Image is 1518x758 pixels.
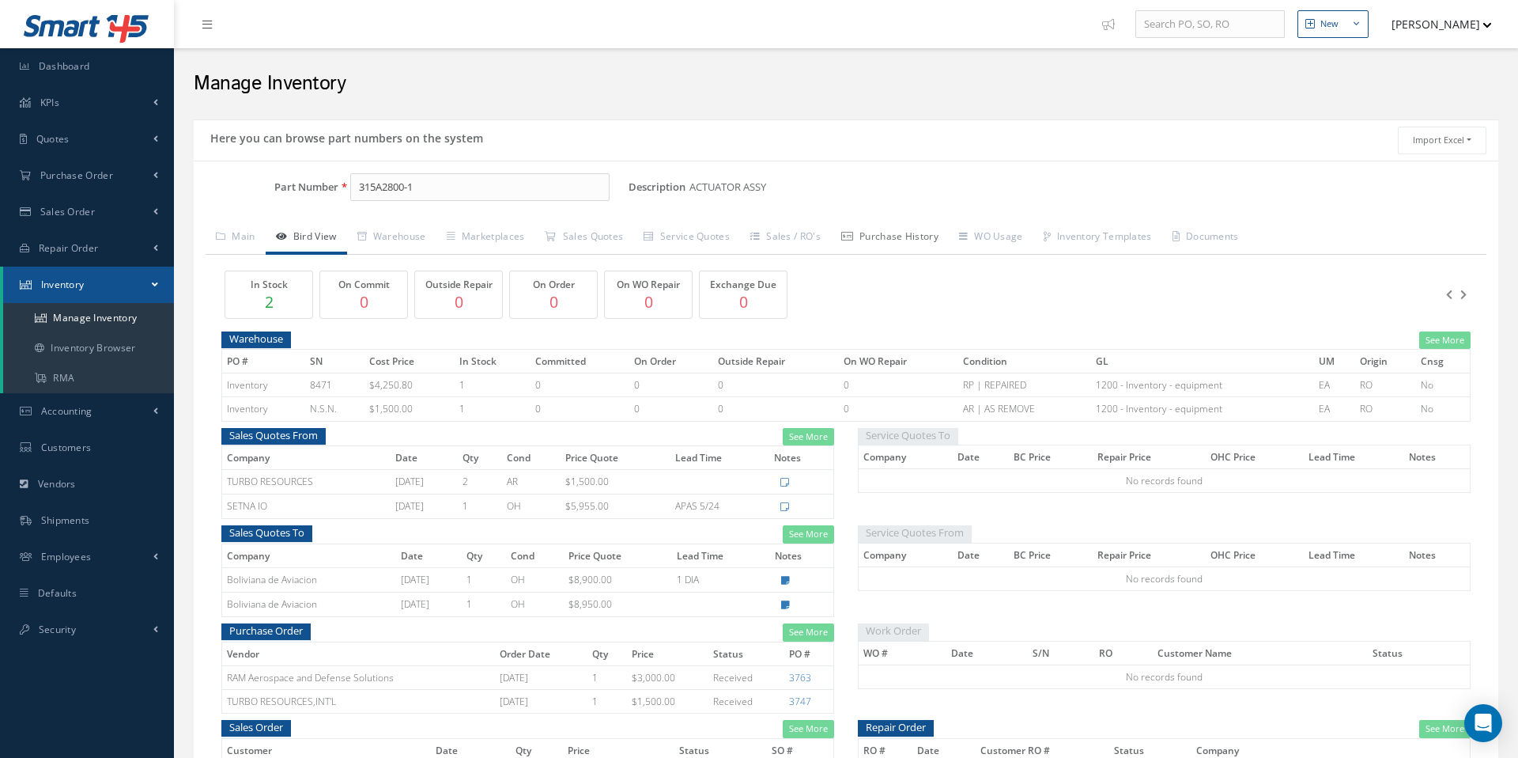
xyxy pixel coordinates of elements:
[858,718,934,737] span: Repair Order
[1404,543,1470,567] th: Notes
[713,373,839,397] td: 0
[1416,350,1470,373] th: Cnsg
[704,290,783,313] p: 0
[458,446,502,470] th: Qty
[458,495,502,519] td: 1
[564,568,672,593] td: $8,900.00
[859,567,1471,591] td: No records found
[462,544,506,567] th: Qty
[1135,10,1285,39] input: Search PO, SO, RO
[789,671,811,684] a: 3763
[1368,641,1470,665] th: Status
[1009,543,1093,567] th: BC Price
[1464,704,1502,742] div: Open Intercom Messenger
[495,666,587,690] td: [DATE]
[609,279,688,290] h5: On WO Repair
[670,495,769,519] td: APAS 5/24
[564,593,672,617] td: $8,950.00
[740,222,831,255] a: Sales / RO's
[1093,445,1206,469] th: Repair Price
[222,470,391,495] td: TURBO RESOURCES
[39,241,99,255] span: Repair Order
[561,470,670,495] td: $1,500.00
[222,568,396,593] td: Boliviana de Aviacion
[958,350,1092,373] th: Condition
[1162,222,1249,255] a: Documents
[396,593,462,617] td: [DATE]
[206,222,266,255] a: Main
[1091,373,1314,397] td: 1200 - Inventory - equipment
[222,544,396,567] th: Company
[41,278,85,291] span: Inventory
[953,543,1010,567] th: Date
[704,279,783,290] h5: Exchange Due
[305,350,364,373] th: SN
[534,222,633,255] a: Sales Quotes
[1355,373,1416,397] td: RO
[531,350,629,373] th: Committed
[858,523,972,543] span: Service Quotes From
[1419,332,1471,350] a: See More
[1206,543,1304,567] th: OHC Price
[221,329,291,349] span: Warehouse
[1091,397,1314,421] td: 1200 - Inventory - equipment
[859,641,946,665] th: WO #
[462,568,506,593] td: 1
[419,290,498,313] p: 0
[495,690,587,714] td: [DATE]
[39,59,90,73] span: Dashboard
[221,523,312,543] span: Sales Quotes To
[859,469,1471,493] td: No records found
[266,222,347,255] a: Bird View
[1304,445,1404,469] th: Lead Time
[506,544,564,567] th: Cond
[1314,397,1355,421] td: EA
[347,222,436,255] a: Warehouse
[672,568,769,593] td: 1 DIA
[222,593,396,617] td: Boliviana de Aviacion
[1314,350,1355,373] th: UM
[221,426,326,445] span: Sales Quotes From
[3,363,174,393] a: RMA
[1320,17,1339,31] div: New
[506,593,564,617] td: OH
[839,397,958,421] td: 0
[222,495,391,519] td: SETNA IO
[713,350,839,373] th: Outside Repair
[561,446,670,470] th: Price Quote
[784,642,834,665] th: PO #
[222,350,306,373] th: PO #
[1416,373,1470,397] td: No
[40,205,95,218] span: Sales Order
[455,373,531,397] td: 1
[858,426,958,445] span: Service Quotes To
[1355,350,1416,373] th: Origin
[708,690,784,714] td: Received
[502,495,561,519] td: OH
[1093,543,1206,567] th: Repair Price
[629,181,685,193] label: Description
[1416,397,1470,421] td: No
[859,445,953,469] th: Company
[455,397,531,421] td: 1
[1009,445,1093,469] th: BC Price
[783,428,834,446] a: See More
[708,666,784,690] td: Received
[1304,543,1404,567] th: Lead Time
[227,378,268,392] span: Inventory
[789,695,811,708] a: 3747
[859,543,953,567] th: Company
[1028,641,1095,665] th: S/N
[1398,127,1486,154] button: Import Excel
[222,642,495,665] th: Vendor
[859,665,1471,689] td: No records found
[194,181,338,193] label: Part Number
[391,470,457,495] td: [DATE]
[391,446,457,470] th: Date
[839,373,958,397] td: 0
[629,350,713,373] th: On Order
[609,290,688,313] p: 0
[770,544,834,567] th: Notes
[769,446,834,470] th: Notes
[396,544,462,567] th: Date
